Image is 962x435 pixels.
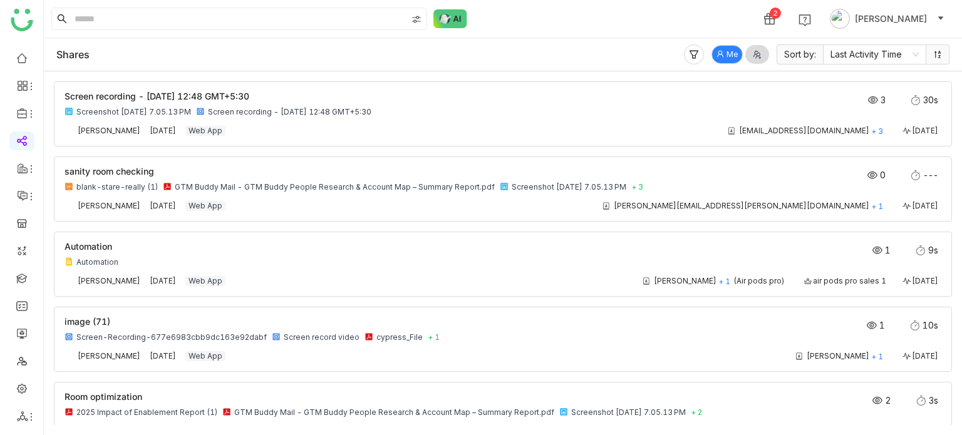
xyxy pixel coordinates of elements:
div: Screenshot [DATE] 7.05.13 PM [571,407,686,417]
img: share-contact.svg [641,276,651,286]
span: --- [923,170,938,180]
button: [PERSON_NAME] [827,9,947,29]
img: png.svg [559,407,568,416]
img: pdf.svg [222,407,231,416]
span: 9s [928,245,938,255]
div: [PERSON_NAME][EMAIL_ADDRESS][PERSON_NAME][DOMAIN_NAME] [614,201,869,211]
div: cypress_File [376,332,423,342]
img: pdf.svg [65,407,73,416]
div: [PERSON_NAME] [78,126,140,136]
div: [PERSON_NAME] [654,276,716,286]
img: views.svg [867,170,877,180]
div: [EMAIL_ADDRESS][DOMAIN_NAME] [739,126,869,136]
img: png.svg [65,107,73,116]
div: Shares [56,48,90,61]
div: Web App [185,201,225,211]
img: png.svg [500,182,509,191]
span: 10s [923,320,938,330]
span: [DATE] [912,276,938,286]
img: 684a9aedde261c4b36a3ced9 [65,276,75,286]
div: Screenshot [DATE] 7.05.13 PM [512,182,626,192]
div: Automation [76,257,118,267]
img: 684a9aedde261c4b36a3ced9 [65,351,75,361]
span: 0 [880,170,892,180]
span: [DATE] [912,201,938,211]
span: + 1 [428,332,440,342]
span: Me [727,49,738,61]
img: share-contact.svg [601,201,611,211]
span: + 2 [691,407,702,417]
span: + 3 [631,182,643,192]
img: share-contact.svg [727,126,737,136]
span: + 1 [871,202,883,211]
div: blank-stare-really (1) [76,182,158,192]
button: Me [711,45,743,64]
img: stopwatch.svg [916,396,926,406]
span: Automation [65,241,112,252]
img: stopwatch.svg [916,245,926,255]
img: oppurtunity.svg [803,277,813,285]
img: pdf.svg [365,332,373,341]
img: 684a9aedde261c4b36a3ced9 [65,126,75,136]
span: [DATE] [150,201,176,210]
div: Web App [185,351,225,361]
img: stopwatch.svg [910,320,920,330]
div: [PERSON_NAME] [807,351,869,361]
div: Screen record video [284,332,359,342]
img: logo [11,9,33,31]
span: [PERSON_NAME] [855,12,927,26]
img: search-type.svg [411,14,422,24]
div: GTM Buddy Mail - GTM Buddy People Research & Account Map – Summary Report.pdf [234,407,554,417]
span: [DATE] [150,276,176,285]
nz-select-item: Last Activity Time [830,45,919,64]
img: stopwatch.svg [911,95,921,105]
img: mp4.svg [272,332,281,341]
div: (Air pods pro) [733,276,784,286]
img: avatar [830,9,850,29]
div: Web App [185,126,225,136]
img: share-contact.svg [794,351,804,361]
div: [PERSON_NAME] [78,276,140,286]
div: 2 [770,8,781,19]
img: stopwatch.svg [911,170,921,180]
span: + 3 [871,126,883,136]
span: 2 [885,396,897,406]
span: image (71) [65,316,110,327]
img: ask-buddy-normal.svg [433,9,467,28]
span: 3s [929,396,938,406]
img: mp4.svg [65,332,73,341]
span: 3 [881,95,892,105]
img: views.svg [872,396,882,406]
div: Web App [185,276,225,286]
div: Screen-Recording-677e6983cbb9dc163e92dabf [76,332,267,342]
img: pdf.svg [163,182,172,191]
span: air pods pro sales 1 [813,276,886,286]
img: help.svg [799,14,811,26]
div: 2025 Impact of Enablement Report (1) [76,407,217,417]
img: views.svg [868,95,878,105]
span: Room optimization [65,391,142,402]
span: Screen recording - [DATE] 12:48 GMT+5:30 [65,91,249,101]
span: [DATE] [150,351,176,361]
img: gif.svg [65,182,73,191]
img: g-ppt.svg [65,257,73,266]
span: [DATE] [150,126,176,135]
span: sanity room checking [65,166,154,177]
img: views.svg [867,320,877,330]
span: + 1 [871,352,883,361]
div: GTM Buddy Mail - GTM Buddy People Research & Account Map – Summary Report.pdf [175,182,495,192]
span: + 1 [718,277,730,286]
span: 1 [879,320,891,330]
span: 30s [923,95,938,105]
span: Sort by: [777,44,823,64]
div: [PERSON_NAME] [78,201,140,211]
div: [PERSON_NAME] [78,351,140,361]
img: 684a9aedde261c4b36a3ced9 [65,201,75,211]
span: [DATE] [912,126,938,136]
span: [DATE] [912,351,938,361]
div: Screenshot [DATE] 7.05.13 PM [76,107,191,117]
span: 1 [885,245,897,255]
img: mp4.svg [196,107,205,116]
img: views.svg [872,245,882,255]
div: Screen recording - [DATE] 12:48 GMT+5:30 [208,107,371,117]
